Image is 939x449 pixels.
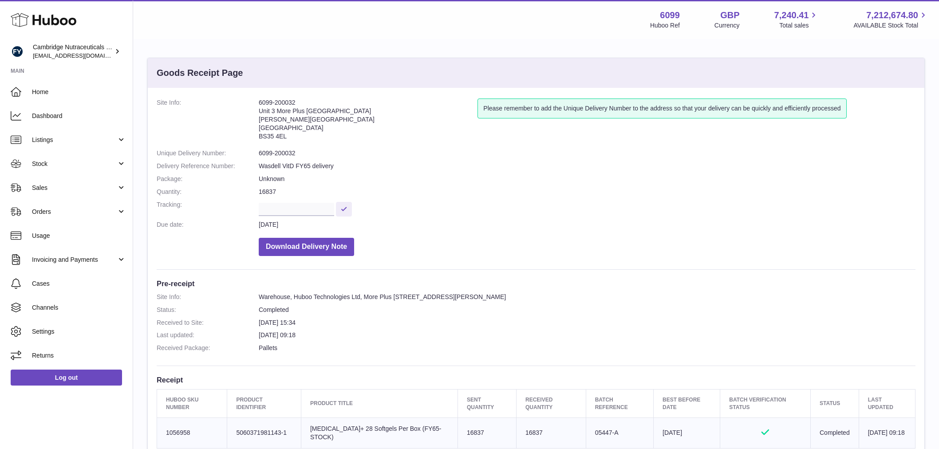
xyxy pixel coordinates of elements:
[157,293,259,301] dt: Site Info:
[654,417,720,448] td: [DATE]
[810,417,859,448] td: Completed
[32,256,117,264] span: Invoicing and Payments
[516,417,586,448] td: 16837
[301,390,458,417] th: Product title
[32,112,126,120] span: Dashboard
[33,43,113,60] div: Cambridge Nutraceuticals Ltd
[774,9,819,30] a: 7,240.41 Total sales
[779,21,819,30] span: Total sales
[157,188,259,196] dt: Quantity:
[157,331,259,339] dt: Last updated:
[259,162,915,170] dd: Wasdell VitD FY65 delivery
[227,417,301,448] td: 5060371981143-1
[259,331,915,339] dd: [DATE] 09:18
[157,306,259,314] dt: Status:
[859,390,915,417] th: Last updated
[157,344,259,352] dt: Received Package:
[157,279,915,288] h3: Pre-receipt
[586,417,653,448] td: 05447-A
[11,45,24,58] img: huboo@camnutra.com
[259,238,354,256] button: Download Delivery Note
[32,351,126,360] span: Returns
[32,327,126,336] span: Settings
[458,417,516,448] td: 16837
[157,417,227,448] td: 1056958
[157,67,243,79] h3: Goods Receipt Page
[720,9,739,21] strong: GBP
[32,136,117,144] span: Listings
[259,293,915,301] dd: Warehouse, Huboo Technologies Ltd, More Plus [STREET_ADDRESS][PERSON_NAME]
[32,88,126,96] span: Home
[32,232,126,240] span: Usage
[157,149,259,158] dt: Unique Delivery Number:
[660,9,680,21] strong: 6099
[259,175,915,183] dd: Unknown
[859,417,915,448] td: [DATE] 09:18
[259,188,915,196] dd: 16837
[458,390,516,417] th: Sent Quantity
[853,9,928,30] a: 7,212,674.80 AVAILABLE Stock Total
[866,9,918,21] span: 7,212,674.80
[157,319,259,327] dt: Received to Site:
[157,201,259,216] dt: Tracking:
[650,21,680,30] div: Huboo Ref
[259,149,915,158] dd: 6099-200032
[720,390,811,417] th: Batch Verification Status
[32,208,117,216] span: Orders
[157,390,227,417] th: Huboo SKU Number
[259,319,915,327] dd: [DATE] 15:34
[32,303,126,312] span: Channels
[11,370,122,386] a: Log out
[774,9,809,21] span: 7,240.41
[259,221,915,229] dd: [DATE]
[33,52,130,59] span: [EMAIL_ADDRESS][DOMAIN_NAME]
[586,390,653,417] th: Batch Reference
[477,98,846,118] div: Please remember to add the Unique Delivery Number to the address so that your delivery can be qui...
[32,184,117,192] span: Sales
[157,98,259,145] dt: Site Info:
[157,162,259,170] dt: Delivery Reference Number:
[714,21,740,30] div: Currency
[32,160,117,168] span: Stock
[810,390,859,417] th: Status
[654,390,720,417] th: Best Before Date
[259,306,915,314] dd: Completed
[259,344,915,352] dd: Pallets
[301,417,458,448] td: [MEDICAL_DATA]+ 28 Softgels Per Box (FY65-STOCK)
[157,221,259,229] dt: Due date:
[32,280,126,288] span: Cases
[516,390,586,417] th: Received Quantity
[259,98,477,145] address: 6099-200032 Unit 3 More Plus [GEOGRAPHIC_DATA] [PERSON_NAME][GEOGRAPHIC_DATA] [GEOGRAPHIC_DATA] B...
[853,21,928,30] span: AVAILABLE Stock Total
[227,390,301,417] th: Product Identifier
[157,175,259,183] dt: Package:
[157,375,915,385] h3: Receipt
